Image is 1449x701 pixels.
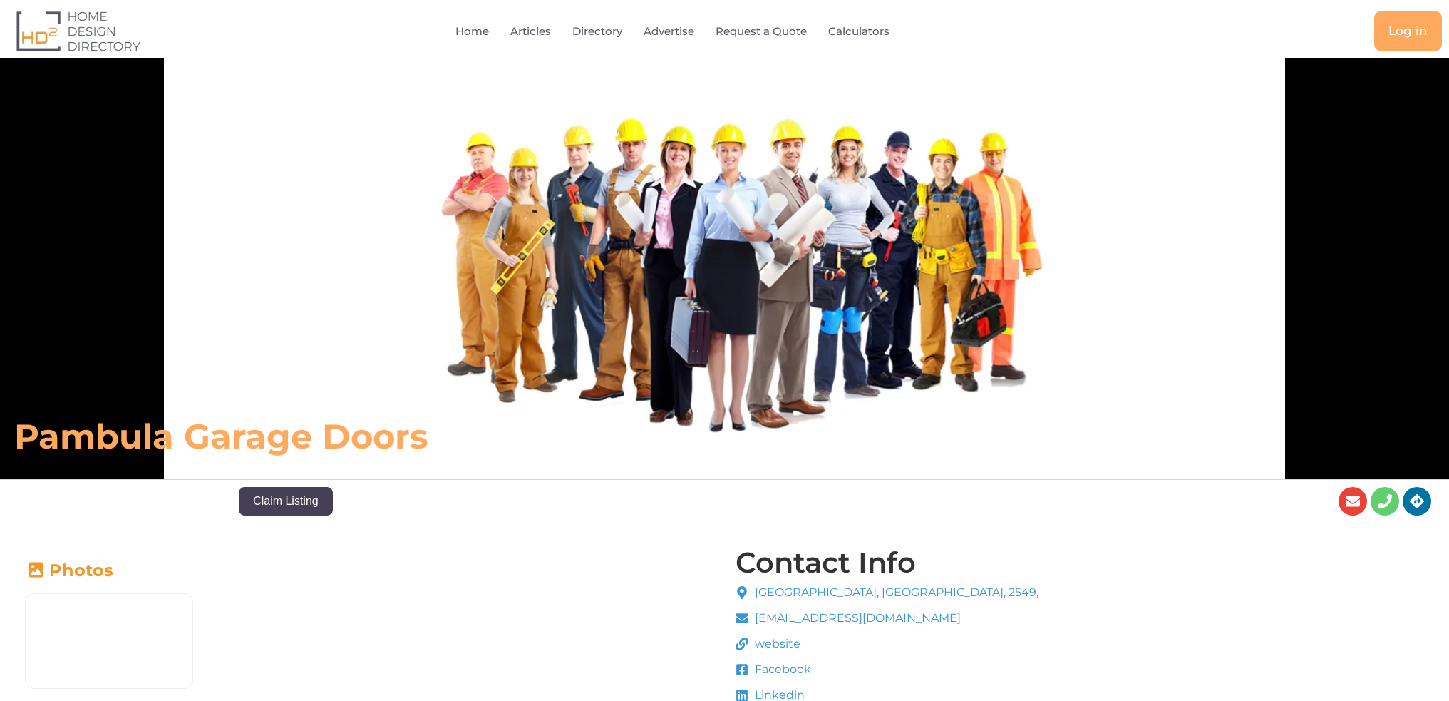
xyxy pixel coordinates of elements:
[572,15,622,48] a: Directory
[751,584,1038,601] span: [GEOGRAPHIC_DATA], [GEOGRAPHIC_DATA], 2549,
[455,15,489,48] a: Home
[294,15,1083,48] nav: Menu
[828,15,889,48] a: Calculators
[716,15,807,48] a: Request a Quote
[26,594,192,687] img: Garage Door Supply & Repair Icon
[736,610,1039,627] a: [EMAIL_ADDRESS][DOMAIN_NAME]
[1374,11,1442,51] a: Log in
[644,15,694,48] a: Advertise
[510,15,551,48] a: Articles
[1388,25,1428,37] span: Log in
[751,610,961,627] span: [EMAIL_ADDRESS][DOMAIN_NAME]
[25,560,113,580] a: Photos
[751,635,800,653] span: website
[736,548,916,577] h4: Contact Info
[239,487,333,516] button: Claim Listing
[14,415,1007,458] h6: Pambula Garage Doors
[751,661,811,678] span: Facebook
